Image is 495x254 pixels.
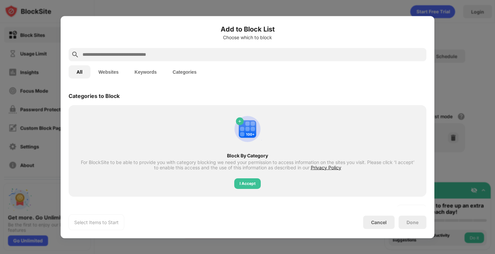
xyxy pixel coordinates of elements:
div: Categories to Block [69,92,120,99]
button: All [69,65,90,78]
button: Websites [90,65,127,78]
div: Done [407,219,418,225]
button: Categories [165,65,204,78]
div: Select Items to Start [74,219,119,225]
div: I Accept [240,180,255,187]
div: Block By Category [81,153,414,158]
button: Keywords [127,65,165,78]
div: Cancel [371,219,387,225]
h6: Add to Block List [69,24,426,34]
span: Privacy Policy [311,164,341,170]
img: search.svg [71,50,79,58]
img: category-add.svg [232,113,263,145]
div: For BlockSite to be able to provide you with category blocking we need your permission to access ... [81,159,414,170]
div: Choose which to block [69,35,426,40]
